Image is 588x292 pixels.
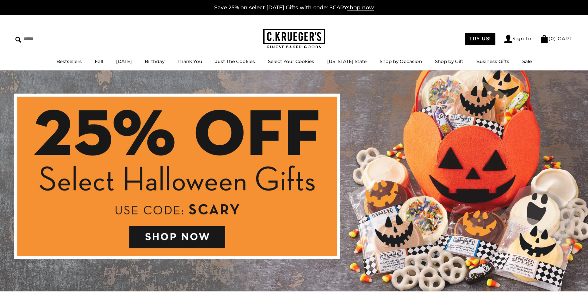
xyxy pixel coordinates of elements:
input: Search [15,34,89,44]
a: Just The Cookies [215,58,255,64]
a: (0) CART [540,36,573,41]
img: Search [15,37,21,43]
a: Shop by Gift [435,58,463,64]
a: Fall [95,58,103,64]
a: Sign In [504,35,532,43]
a: [US_STATE] State [327,58,367,64]
a: [DATE] [116,58,132,64]
a: Birthday [145,58,165,64]
a: Business Gifts [476,58,509,64]
img: Account [504,35,512,43]
span: 0 [551,36,554,41]
a: Save 25% on select [DATE] Gifts with code: SCARYshop now [214,4,374,11]
span: shop now [347,4,374,11]
a: Select Your Cookies [268,58,314,64]
a: Thank You [177,58,202,64]
a: Sale [522,58,532,64]
a: Bestsellers [56,58,82,64]
a: TRY US! [465,33,495,45]
a: Shop by Occasion [380,58,422,64]
img: Bag [540,35,548,43]
img: C.KRUEGER'S [263,29,325,49]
